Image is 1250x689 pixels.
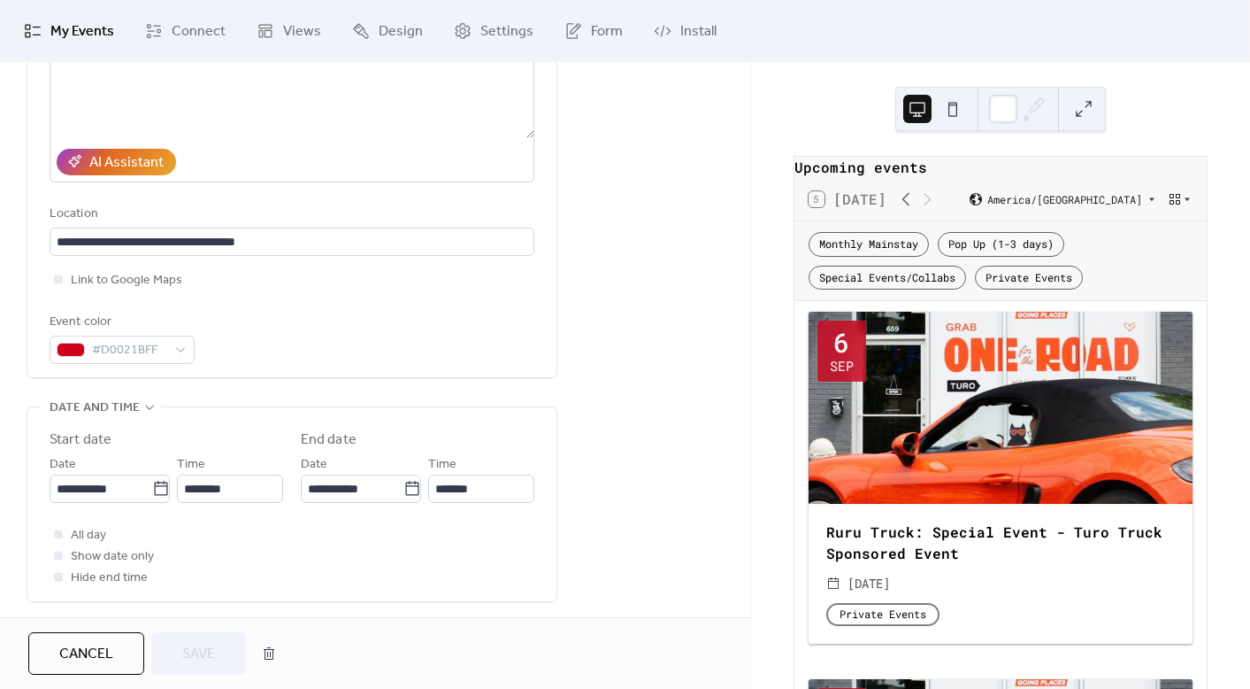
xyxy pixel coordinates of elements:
[987,194,1142,205] span: America/[GEOGRAPHIC_DATA]
[809,232,929,257] div: Monthly Mainstay
[50,398,140,419] span: Date and time
[301,454,327,476] span: Date
[809,522,1192,564] div: Ruru Truck: Special Event - Turo Truck Sponsored Event
[826,573,840,594] div: ​
[551,7,636,55] a: Form
[441,7,547,55] a: Settings
[809,266,966,290] div: Special Events/Collabs
[59,644,113,665] span: Cancel
[50,454,76,476] span: Date
[640,7,730,55] a: Install
[847,573,890,594] span: [DATE]
[71,568,148,589] span: Hide end time
[11,7,127,55] a: My Events
[830,360,854,373] div: Sep
[172,21,226,43] span: Connect
[28,632,144,675] button: Cancel
[50,21,114,43] span: My Events
[794,157,1207,178] div: Upcoming events
[50,430,111,451] div: Start date
[283,21,321,43] span: Views
[975,266,1083,290] div: Private Events
[428,454,456,476] span: Time
[132,7,239,55] a: Connect
[301,430,357,451] div: End date
[833,329,849,356] div: 6
[57,149,176,175] button: AI Assistant
[71,546,154,568] span: Show date only
[480,21,533,43] span: Settings
[71,270,182,291] span: Link to Google Maps
[339,7,436,55] a: Design
[680,21,717,43] span: Install
[591,21,623,43] span: Form
[177,454,205,476] span: Time
[379,21,423,43] span: Design
[89,152,164,174] div: AI Assistant
[71,525,106,546] span: All day
[243,7,334,55] a: Views
[50,204,531,225] div: Location
[50,312,191,333] div: Event color
[938,232,1064,257] div: Pop Up (1-3 days)
[92,340,166,361] span: #D0021BFF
